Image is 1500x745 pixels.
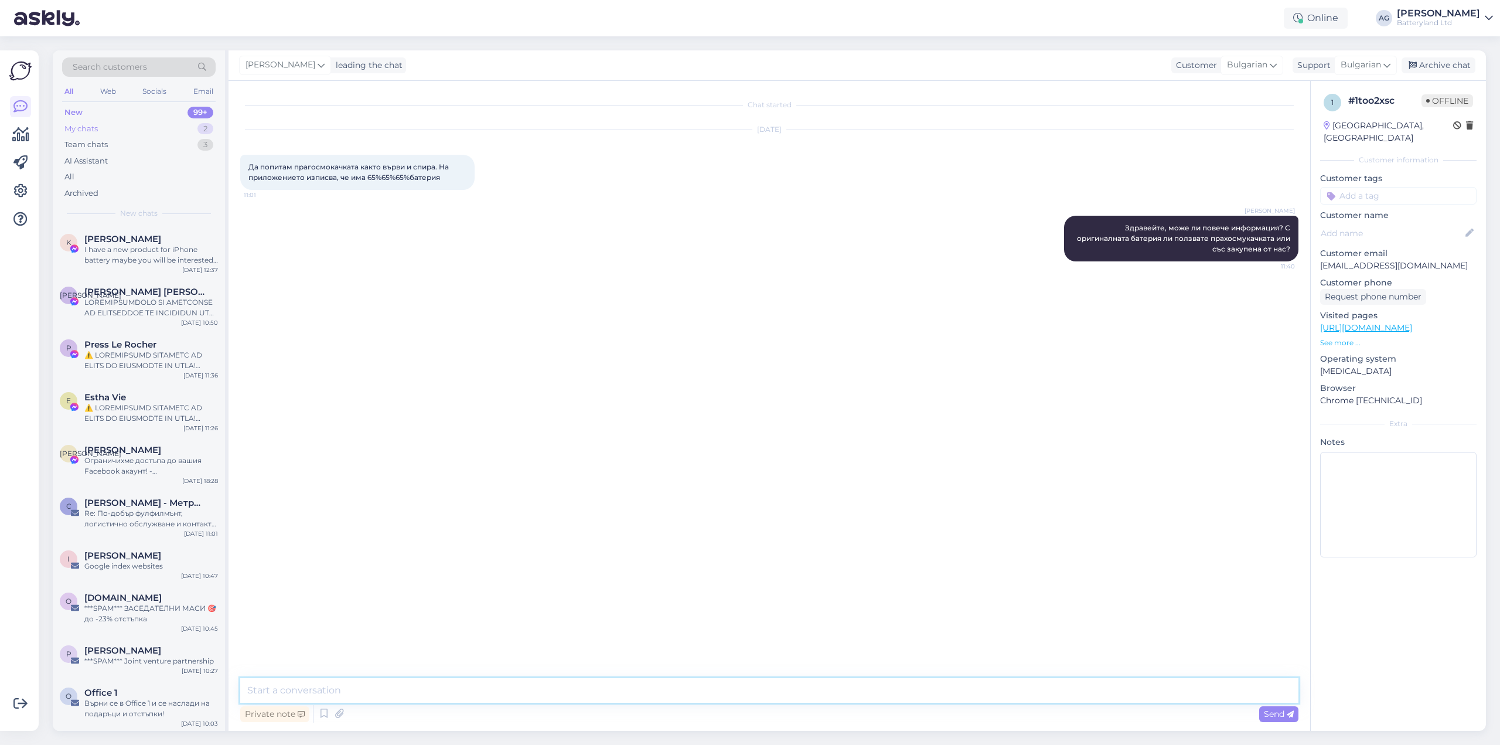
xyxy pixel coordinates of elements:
a: [URL][DOMAIN_NAME] [1320,322,1412,333]
p: Customer phone [1320,277,1477,289]
span: O [66,692,71,700]
div: I have a new product for iPhone battery maybe you will be interested😁 [84,244,218,266]
div: Customer [1171,59,1217,72]
span: [PERSON_NAME] [60,291,121,300]
p: Customer email [1320,247,1477,260]
span: Да попитам прагосмокачката както върви и спира. На приложението изписва, че има 65%65%65%батерия [248,162,451,182]
div: [GEOGRAPHIC_DATA], [GEOGRAPHIC_DATA] [1324,120,1453,144]
div: Customer information [1320,155,1477,165]
div: Team chats [64,139,108,151]
div: [DATE] 11:01 [184,529,218,538]
span: Estha Vie [84,392,126,403]
div: [DATE] 10:03 [181,719,218,728]
span: [PERSON_NAME] [1245,206,1295,215]
div: [PERSON_NAME] [1397,9,1480,18]
div: Support [1293,59,1331,72]
span: С [66,502,71,511]
div: 2 [197,123,213,135]
a: [PERSON_NAME]Batteryland Ltd [1397,9,1493,28]
span: Press Le Rocher [84,339,156,350]
div: ***SPAM*** Joint venture partnership [84,656,218,666]
div: AG [1376,10,1392,26]
div: Archive chat [1402,57,1475,73]
p: See more ... [1320,338,1477,348]
div: New [64,107,83,118]
div: [DATE] [240,124,1298,135]
div: ⚠️ LOREMIPSUMD SITAMETC AD ELITS DO EIUSMODTE IN UTLA! Etdolor magnaaliq enimadminim veniamq nost... [84,403,218,424]
span: Offline [1421,94,1473,107]
span: P [66,649,71,658]
span: Office 1 [84,688,118,698]
span: Kelvin Xu [84,234,161,244]
span: Search customers [73,61,147,73]
span: K [66,238,71,247]
span: Bulgarian [1227,59,1267,72]
div: Ограничихме достъпа до вашия Facebook акаунт! - Непотвърждаването може да доведе до постоянно бло... [84,455,218,477]
div: Chat started [240,100,1298,110]
div: [DATE] 11:36 [183,371,218,380]
span: Севинч Фучиджиева - Метрика ЕООД [84,498,206,508]
span: Здравейте, може ли повече информация? С оригиналната батерия ли ползвате прахосмукачката или със ... [1077,223,1292,253]
span: [PERSON_NAME] [246,59,315,72]
span: Oiplus.bg [84,593,162,603]
p: Operating system [1320,353,1477,365]
span: I [67,555,70,563]
input: Add a tag [1320,187,1477,205]
span: O [66,597,71,605]
div: [DATE] 10:47 [181,571,218,580]
p: Browser [1320,382,1477,394]
div: Върни се в Office 1 и се наслади на подаръци и отстъпки! [84,698,218,719]
div: Archived [64,188,98,199]
span: Send [1264,709,1294,719]
div: AI Assistant [64,155,108,167]
p: [MEDICAL_DATA] [1320,365,1477,377]
input: Add name [1321,227,1463,240]
div: All [62,84,76,99]
div: 99+ [187,107,213,118]
span: New chats [120,208,158,219]
span: Issac Rimon [84,550,161,561]
img: Askly Logo [9,60,32,82]
div: Online [1284,8,1348,29]
span: Антония Балабанова [84,445,161,455]
div: Private note [240,706,309,722]
div: My chats [64,123,98,135]
div: Web [98,84,118,99]
span: 1 [1331,98,1334,107]
div: [DATE] 10:50 [181,318,218,327]
div: # 1too2xsc [1348,94,1421,108]
div: All [64,171,74,183]
p: Notes [1320,436,1477,448]
div: Extra [1320,419,1477,429]
span: P [66,343,71,352]
p: Customer name [1320,209,1477,222]
div: [DATE] 10:27 [182,666,218,675]
span: [PERSON_NAME] [60,449,121,458]
span: Bulgarian [1341,59,1381,72]
div: Request phone number [1320,289,1426,305]
p: [EMAIL_ADDRESS][DOMAIN_NAME] [1320,260,1477,272]
div: ***SPAM*** ЗАСЕДАТЕЛНИ МАСИ 🎯 до -23% отстъпка [84,603,218,624]
div: ⚠️ LOREMIPSUMD SITAMETC AD ELITS DO EIUSMODTE IN UTLA! Etdolor magnaaliq enimadminim veniamq nost... [84,350,218,371]
p: Chrome [TECHNICAL_ID] [1320,394,1477,407]
div: [DATE] 18:28 [182,477,218,485]
div: leading the chat [331,59,403,72]
span: 11:01 [244,190,288,199]
span: Л. Ирина [84,287,206,297]
div: Re: По-добър фулфилмънт, логистично обслужване и контакт център [84,508,218,529]
span: 11:40 [1251,262,1295,271]
p: Customer tags [1320,172,1477,185]
div: Email [191,84,216,99]
div: LOREMIPSUMDOLO SI AMETCONSE AD ELITSEDDOE TE INCIDIDUN UT LABOREET Dolorem Aliquaenima, mi veniam... [84,297,218,318]
div: Batteryland Ltd [1397,18,1480,28]
p: Visited pages [1320,309,1477,322]
div: Google index websites [84,561,218,571]
div: [DATE] 11:26 [183,424,218,433]
span: E [66,396,71,405]
div: 3 [197,139,213,151]
div: Socials [140,84,169,99]
div: [DATE] 12:37 [182,266,218,274]
span: Philip Lawman [84,645,161,656]
div: [DATE] 10:45 [181,624,218,633]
